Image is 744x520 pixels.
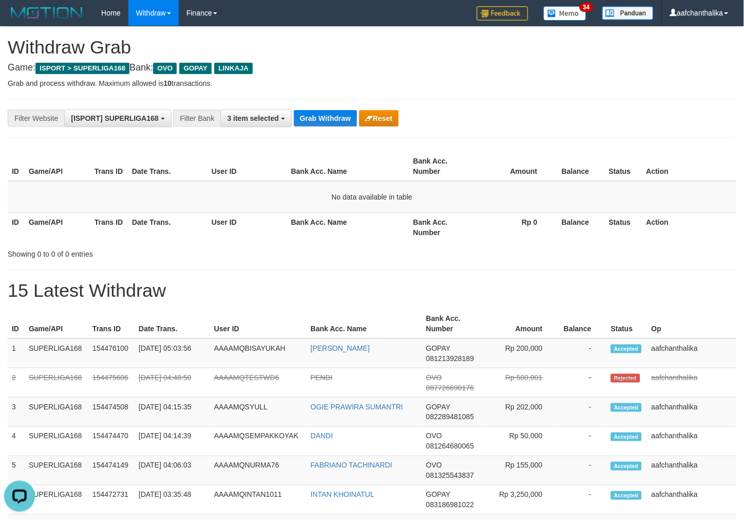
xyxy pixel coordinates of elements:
[580,3,593,12] span: 34
[8,78,736,88] p: Grab and process withdraw. Maximum allowed is transactions.
[409,212,475,242] th: Bank Acc. Number
[25,152,90,181] th: Game/API
[227,114,278,122] span: 3 item selected
[544,6,587,21] img: Button%20Memo.svg
[8,368,25,398] td: 2
[163,79,172,87] strong: 10
[558,398,607,427] td: -
[208,152,287,181] th: User ID
[422,309,484,338] th: Bank Acc. Number
[25,486,88,515] td: SUPERLIGA168
[135,456,210,486] td: [DATE] 04:06:03
[605,212,642,242] th: Status
[475,212,553,242] th: Rp 0
[8,427,25,456] td: 4
[426,442,474,451] span: Copy 081264680065 to clipboard
[311,373,333,382] a: PENDI
[611,345,642,353] span: Accepted
[210,398,307,427] td: AAAAMQSYULL
[25,398,88,427] td: SUPERLIGA168
[220,110,291,127] button: 3 item selected
[426,384,474,392] span: Copy 087726690176 to clipboard
[311,491,375,499] a: INTAN KHOINATUL
[210,368,307,398] td: AAAAMQTESTWD6
[8,245,302,259] div: Showing 0 to 0 of 0 entries
[8,456,25,486] td: 5
[90,152,128,181] th: Trans ID
[8,212,25,242] th: ID
[605,152,642,181] th: Status
[210,338,307,368] td: AAAAMQBISAYUKAH
[426,403,450,411] span: GOPAY
[64,110,171,127] button: [ISPORT] SUPERLIGA168
[135,427,210,456] td: [DATE] 04:14:39
[647,456,736,486] td: aafchanthalika
[426,413,474,421] span: Copy 082289481085 to clipboard
[307,309,422,338] th: Bank Acc. Name
[153,63,177,74] span: OVO
[426,373,442,382] span: OVO
[88,338,135,368] td: 154476100
[558,309,607,338] th: Balance
[135,309,210,338] th: Date Trans.
[426,432,442,440] span: OVO
[647,486,736,515] td: aafchanthalika
[210,456,307,486] td: AAAAMQNURMA76
[8,280,736,301] h1: 15 Latest Withdraw
[25,368,88,398] td: SUPERLIGA168
[8,181,736,213] td: No data available in table
[210,309,307,338] th: User ID
[294,110,357,127] button: Grab Withdraw
[553,212,605,242] th: Balance
[311,403,403,411] a: OGIE PRAWIRA SUMANTRI
[88,486,135,515] td: 154472731
[426,472,474,480] span: Copy 081325543837 to clipboard
[647,309,736,338] th: Op
[173,110,220,127] div: Filter Bank
[484,398,558,427] td: Rp 202,000
[88,368,135,398] td: 154475606
[8,37,736,58] h1: Withdraw Grab
[359,110,399,127] button: Reset
[135,398,210,427] td: [DATE] 04:15:35
[287,152,410,181] th: Bank Acc. Name
[475,152,553,181] th: Amount
[311,432,333,440] a: DANDI
[128,152,208,181] th: Date Trans.
[25,309,88,338] th: Game/API
[611,491,642,500] span: Accepted
[426,344,450,352] span: GOPAY
[611,462,642,471] span: Accepted
[8,398,25,427] td: 3
[558,486,607,515] td: -
[426,354,474,363] span: Copy 081213928189 to clipboard
[135,486,210,515] td: [DATE] 03:35:48
[558,427,607,456] td: -
[71,114,158,122] span: [ISPORT] SUPERLIGA168
[8,63,736,73] h4: Game: Bank:
[484,486,558,515] td: Rp 3,250,000
[553,152,605,181] th: Balance
[311,461,393,470] a: FABRIANO TACHINARDI
[647,368,736,398] td: aafchanthalika
[214,63,253,74] span: LINKAJA
[210,427,307,456] td: AAAAMQSEMPAKKOYAK
[208,212,287,242] th: User ID
[484,368,558,398] td: Rp 500,001
[8,152,25,181] th: ID
[558,338,607,368] td: -
[311,344,370,352] a: [PERSON_NAME]
[88,427,135,456] td: 154474470
[484,456,558,486] td: Rp 155,000
[210,486,307,515] td: AAAAMQINTAN1011
[287,212,410,242] th: Bank Acc. Name
[88,456,135,486] td: 154474149
[25,212,90,242] th: Game/API
[484,427,558,456] td: Rp 50,000
[558,456,607,486] td: -
[611,374,640,383] span: Rejected
[611,433,642,441] span: Accepted
[607,309,647,338] th: Status
[35,63,129,74] span: ISPORT > SUPERLIGA168
[8,338,25,368] td: 1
